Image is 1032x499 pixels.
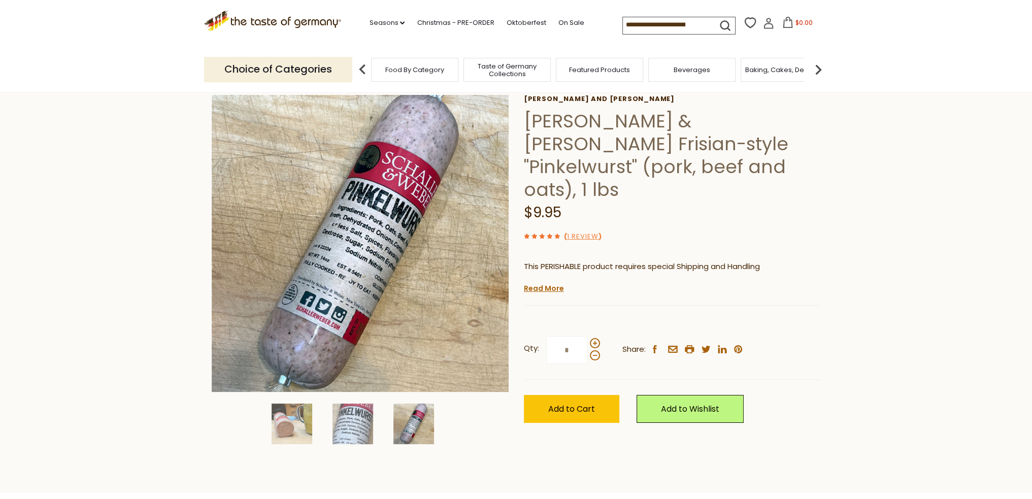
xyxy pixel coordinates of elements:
a: Read More [524,283,564,293]
a: Christmas - PRE-ORDER [417,17,494,28]
img: Schaller & Weber Frisian-style "Pinkelwurst" (pork, beef and oats), 1 lbs [212,95,509,392]
button: Add to Cart [524,395,619,423]
h1: [PERSON_NAME] & [PERSON_NAME] Frisian-style "Pinkelwurst" (pork, beef and oats), 1 lbs [524,110,821,201]
li: We will ship this product in heat-protective packaging and ice. [534,280,821,293]
a: On Sale [558,17,584,28]
p: This PERISHABLE product requires special Shipping and Handling [524,260,821,273]
span: Share: [622,343,646,356]
img: Schaller & Weber Frisian-style "Pinkelwurst" (pork, beef and oats), 1 lbs [332,404,373,444]
a: Featured Products [569,66,630,74]
span: ( ) [564,231,602,241]
a: Add to Wishlist [637,395,744,423]
strong: Qty: [524,342,539,355]
span: Add to Cart [548,403,595,415]
a: [PERSON_NAME] and [PERSON_NAME] [524,95,821,103]
span: $9.95 [524,203,561,222]
p: Choice of Categories [204,57,352,82]
span: $0.00 [795,18,813,27]
input: Qty: [546,336,588,364]
a: Seasons [369,17,405,28]
a: Oktoberfest [506,17,546,28]
a: Baking, Cakes, Desserts [745,66,824,74]
a: Food By Category [385,66,444,74]
img: previous arrow [352,59,373,80]
a: Beverages [674,66,710,74]
button: $0.00 [776,17,819,32]
a: Taste of Germany Collections [467,62,548,78]
img: Schaller & Weber Frisian-style "Pinkelwurst" (pork, beef and oats), 1 lbs [272,404,312,444]
img: next arrow [808,59,828,80]
a: 1 Review [567,231,598,242]
img: Schaller & Weber Frisian-style "Pinkelwurst" (pork, beef and oats), 1 lbs [393,404,434,444]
